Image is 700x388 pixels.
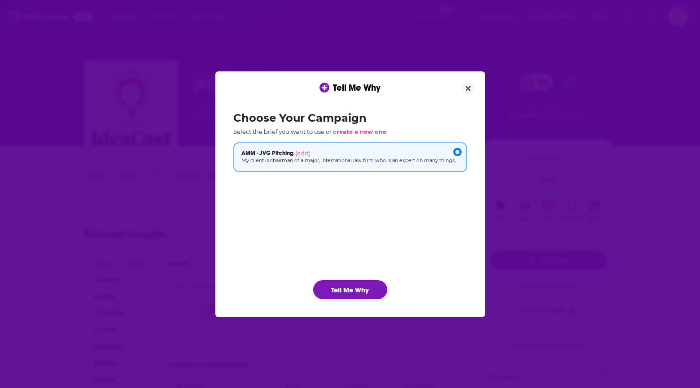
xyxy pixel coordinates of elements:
span: AMM - JVG Pitching [241,150,293,157]
img: tell me why sparkle [321,84,328,91]
h2: Choose Your Campaign [233,111,467,124]
button: Close [462,83,474,94]
span: create a new one [333,128,386,135]
span: Tell Me Why [333,82,381,93]
p: Select the brief you want to use or . [233,128,467,135]
span: (edit) [295,150,311,157]
p: My client is chairman of a major, international law firm who is an expert on many things, includi... [241,157,459,164]
button: Tell Me Why [313,280,387,299]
